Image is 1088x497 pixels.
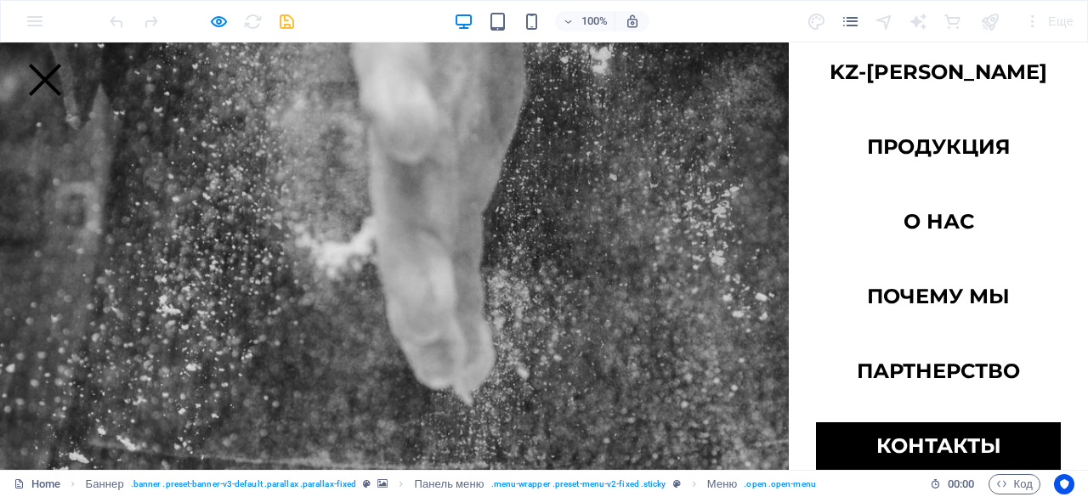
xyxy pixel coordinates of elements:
[131,474,356,494] span: . banner .preset-banner-v3-default .parallax .parallax-fixed
[581,11,608,31] h6: 100%
[816,6,1061,54] a: kz-[PERSON_NAME]
[415,474,484,494] span: Щелкните, чтобы выбрать. Дважды щелкните, чтобы изменить
[707,474,738,494] span: Щелкните, чтобы выбрать. Дважды щелкните, чтобы изменить
[816,81,1061,128] a: Продукция
[14,474,60,494] a: Щелкните для отмены выбора. Дважды щелкните, чтобы открыть Страницы
[948,474,974,494] span: 00 00
[377,479,388,489] i: Этот элемент включает фон
[841,12,860,31] i: Страницы (Ctrl+Alt+S)
[841,11,861,31] button: pages
[930,474,975,494] h6: Время сеанса
[1054,474,1074,494] button: Usercentrics
[86,474,124,494] span: Щелкните, чтобы выбрать. Дважды щелкните, чтобы изменить
[996,474,1033,494] span: Код
[555,11,615,31] button: 100%
[744,474,816,494] span: . open .open-menu
[960,477,962,490] span: :
[625,14,640,29] i: При изменении размера уровень масштабирования подстраивается автоматически в соответствии с выбра...
[989,474,1040,494] button: Код
[816,155,1061,203] a: О нас
[673,479,681,489] i: Этот элемент является настраиваемым пресетом
[816,380,1061,427] a: Контакты
[816,305,1061,353] a: Партнерство
[363,479,371,489] i: Этот элемент является настраиваемым пресетом
[86,474,816,494] nav: breadcrumb
[491,474,666,494] span: . menu-wrapper .preset-menu-v2-fixed .sticky
[816,230,1061,278] a: Почему мы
